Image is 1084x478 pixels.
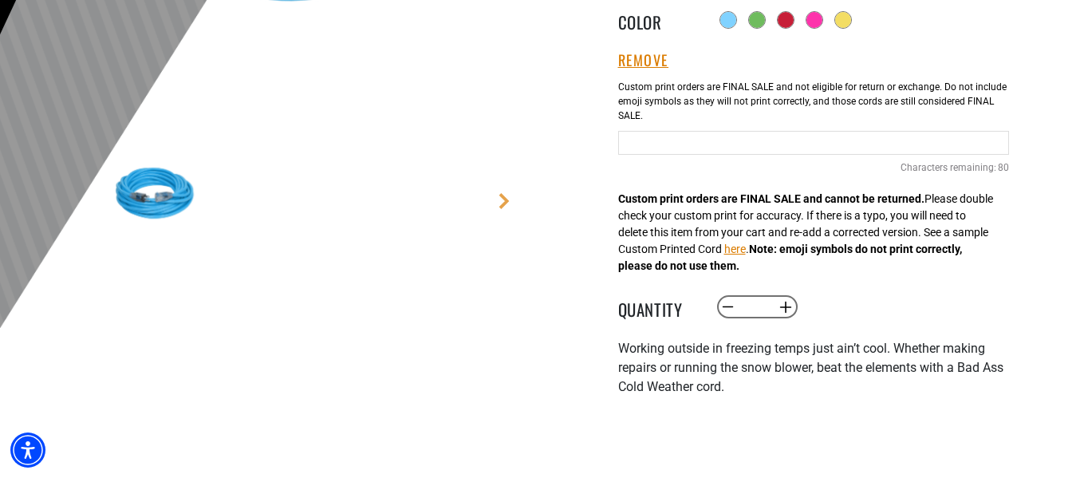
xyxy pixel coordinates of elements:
button: here [724,241,746,258]
span: 80 [998,160,1009,175]
div: Accessibility Menu [10,433,45,468]
label: Quantity [618,297,698,318]
span: Working outside in freezing temps just ain’t cool. Whether making repairs or running the snow blo... [618,341,1003,394]
strong: Note: emoji symbols do not print correctly, please do not use them. [618,243,962,272]
input: Text field [618,131,1009,155]
legend: Color [618,10,698,30]
button: Remove [618,52,669,69]
span: Characters remaining: [901,162,996,173]
a: Next [496,193,512,209]
img: Light Blue [111,148,203,241]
